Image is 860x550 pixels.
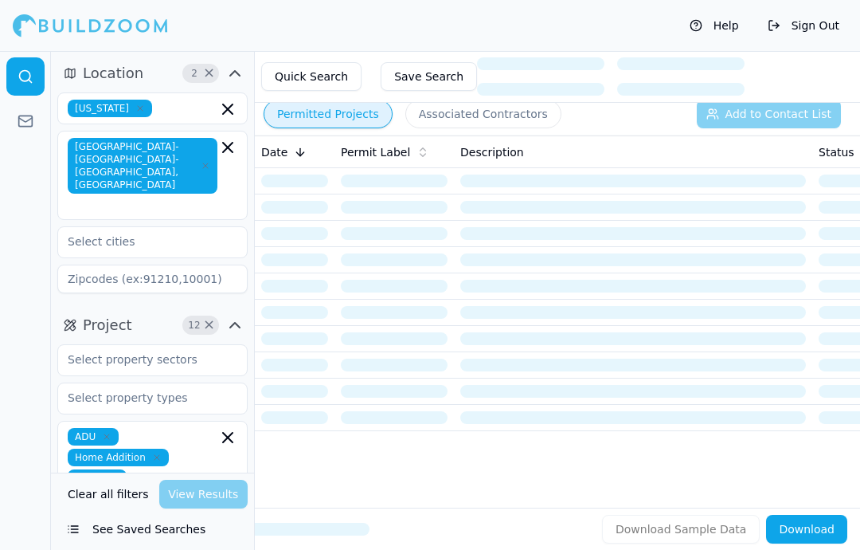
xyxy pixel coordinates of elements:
span: Permit Label [341,144,410,160]
span: Patios [68,469,127,487]
button: Quick Search [261,62,362,91]
span: 12 [186,317,202,333]
button: Associated Contractors [405,100,561,128]
span: ADU [68,428,119,446]
input: Select property sectors [58,345,227,374]
input: Select property types [58,383,227,412]
span: [GEOGRAPHIC_DATA]-[GEOGRAPHIC_DATA]-[GEOGRAPHIC_DATA], [GEOGRAPHIC_DATA] [68,138,217,194]
span: 2 [186,65,202,81]
span: Location [83,62,143,84]
span: Project [83,314,132,336]
span: Clear Location filters [203,69,215,77]
button: Permitted Projects [264,100,393,128]
button: Save Search [381,62,477,91]
button: Project12Clear Project filters [57,312,248,338]
span: Date [261,144,287,160]
span: Description [460,144,524,160]
span: Clear Project filters [203,321,215,329]
button: See Saved Searches [57,515,248,544]
span: Status [819,144,854,160]
button: Download [766,515,847,544]
button: Sign Out [760,13,847,38]
span: Home Addition [68,449,169,466]
button: Help [682,13,747,38]
input: Zipcodes (ex:91210,10001) [57,265,248,293]
span: [US_STATE] [68,100,152,117]
button: Location2Clear Location filters [57,61,248,86]
input: Select cities [58,227,227,256]
button: Clear all filters [64,480,153,509]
